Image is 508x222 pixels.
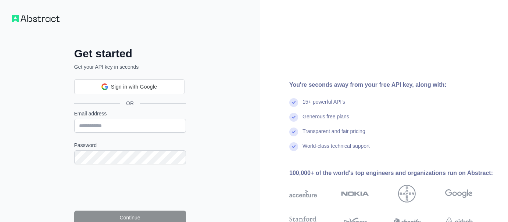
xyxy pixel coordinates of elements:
[12,15,60,22] img: Workflow
[303,128,365,142] div: Transparent and fair pricing
[303,142,370,157] div: World-class technical support
[74,63,186,71] p: Get your API key in seconds
[398,185,416,203] img: bayer
[289,142,298,151] img: check mark
[289,113,298,122] img: check mark
[120,100,140,107] span: OR
[74,110,186,117] label: Email address
[289,128,298,136] img: check mark
[74,142,186,149] label: Password
[74,79,185,94] div: Sign in with Google
[111,83,157,91] span: Sign in with Google
[445,185,473,203] img: google
[289,185,317,203] img: accenture
[303,98,345,113] div: 15+ powerful API's
[303,113,349,128] div: Generous free plans
[341,185,369,203] img: nokia
[289,98,298,107] img: check mark
[289,80,496,89] div: You're seconds away from your free API key, along with:
[74,47,186,60] h2: Get started
[74,173,186,202] iframe: reCAPTCHA
[289,169,496,178] div: 100,000+ of the world's top engineers and organizations run on Abstract:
